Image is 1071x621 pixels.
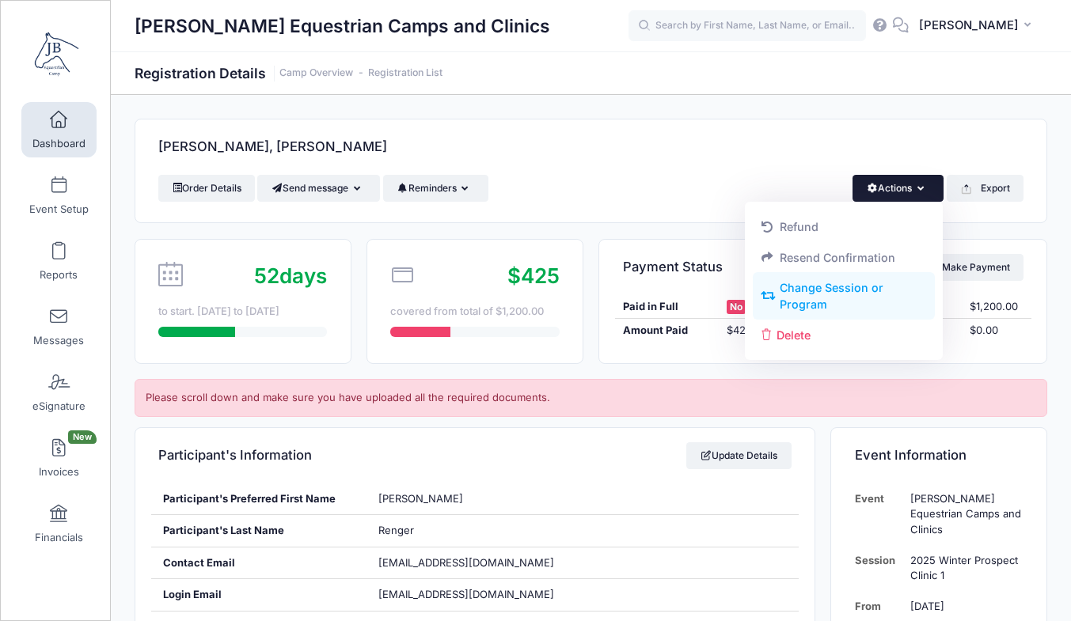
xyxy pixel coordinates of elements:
[254,263,279,288] span: 52
[151,515,367,547] div: Participant's Last Name
[902,483,1023,545] td: [PERSON_NAME] Equestrian Camps and Clinics
[158,175,255,202] a: Order Details
[378,556,554,569] span: [EMAIL_ADDRESS][DOMAIN_NAME]
[21,496,97,551] a: Financials
[33,334,84,347] span: Messages
[39,465,79,479] span: Invoices
[507,263,560,288] span: $425
[378,524,414,536] span: Renger
[21,365,97,420] a: eSignature
[158,433,312,478] h4: Participant's Information
[1,17,112,92] a: Jessica Braswell Equestrian Camps and Clinics
[158,125,387,170] h4: [PERSON_NAME], [PERSON_NAME]
[135,8,550,44] h1: [PERSON_NAME] Equestrian Camps and Clinics
[27,25,86,84] img: Jessica Braswell Equestrian Camps and Clinics
[962,299,1031,315] div: $1,200.00
[151,579,367,611] div: Login Email
[368,67,442,79] a: Registration List
[629,10,866,42] input: Search by First Name, Last Name, or Email...
[623,244,723,290] h4: Payment Status
[753,242,936,272] a: Resend Confirmation
[727,300,746,314] span: No
[21,430,97,486] a: InvoicesNew
[135,65,442,81] h1: Registration Details
[383,175,488,202] button: Reminders
[615,323,719,339] div: Amount Paid
[151,483,367,515] div: Participant's Preferred First Name
[151,547,367,579] div: Contact Email
[35,531,83,544] span: Financials
[855,433,967,478] h4: Event Information
[919,17,1019,34] span: [PERSON_NAME]
[21,168,97,223] a: Event Setup
[254,260,327,291] div: days
[135,379,1047,417] div: Please scroll down and make sure you have uploaded all the required documents.
[158,304,327,320] div: to start. [DATE] to [DATE]
[918,254,1024,281] a: Make Payment
[29,203,89,216] span: Event Setup
[32,137,85,150] span: Dashboard
[32,399,85,413] span: eSignature
[257,175,380,202] button: Send message
[719,323,822,339] div: $425.00
[753,212,936,242] a: Refund
[686,442,792,469] a: Update Details
[378,492,463,505] span: [PERSON_NAME]
[378,587,576,603] span: [EMAIL_ADDRESS][DOMAIN_NAME]
[853,175,944,202] button: Actions
[962,323,1031,339] div: $0.00
[68,430,97,444] span: New
[753,273,936,320] a: Change Session or Program
[40,268,78,282] span: Reports
[947,175,1024,202] button: Export
[390,304,559,320] div: covered from total of $1,200.00
[615,299,719,315] div: Paid in Full
[855,545,903,592] td: Session
[902,545,1023,592] td: 2025 Winter Prospect Clinic 1
[855,483,903,545] td: Event
[21,233,97,289] a: Reports
[909,8,1047,44] button: [PERSON_NAME]
[279,67,353,79] a: Camp Overview
[21,102,97,157] a: Dashboard
[753,320,936,350] a: Delete
[21,299,97,354] a: Messages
